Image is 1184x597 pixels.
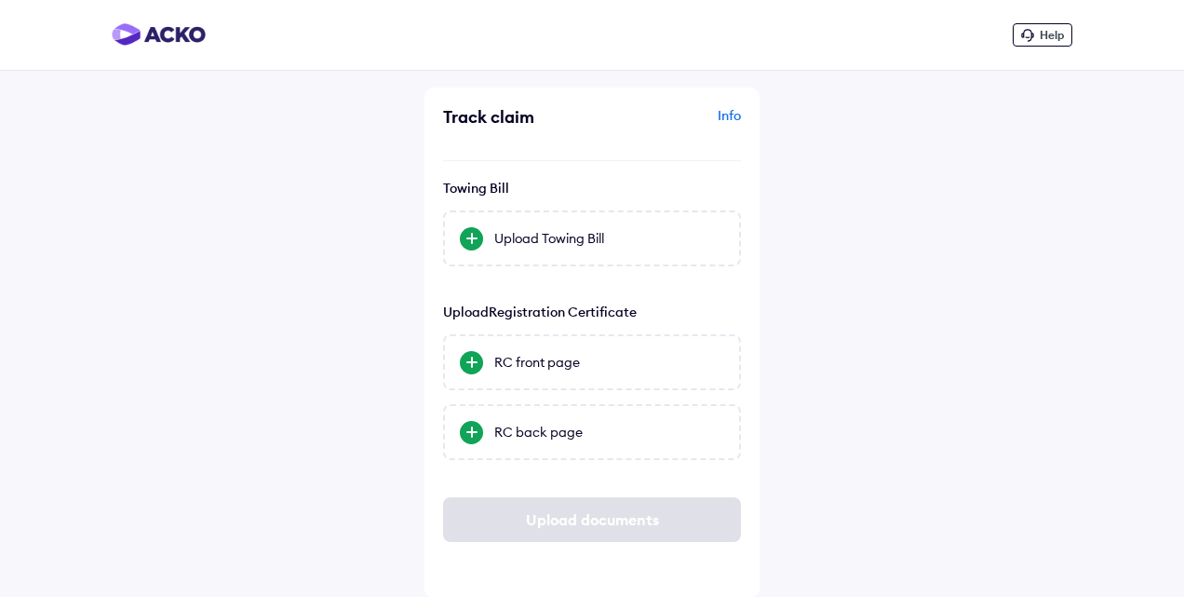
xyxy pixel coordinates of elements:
div: RC back page [494,423,724,441]
div: Info [597,106,741,142]
div: Upload Towing Bill [494,229,724,248]
span: Help [1040,28,1064,42]
div: Track claim [443,106,587,128]
img: horizontal-gradient.png [112,23,206,46]
div: Towing Bill [443,180,741,197]
div: RC front page [494,353,724,372]
p: Upload Registration Certificate [443,304,741,320]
